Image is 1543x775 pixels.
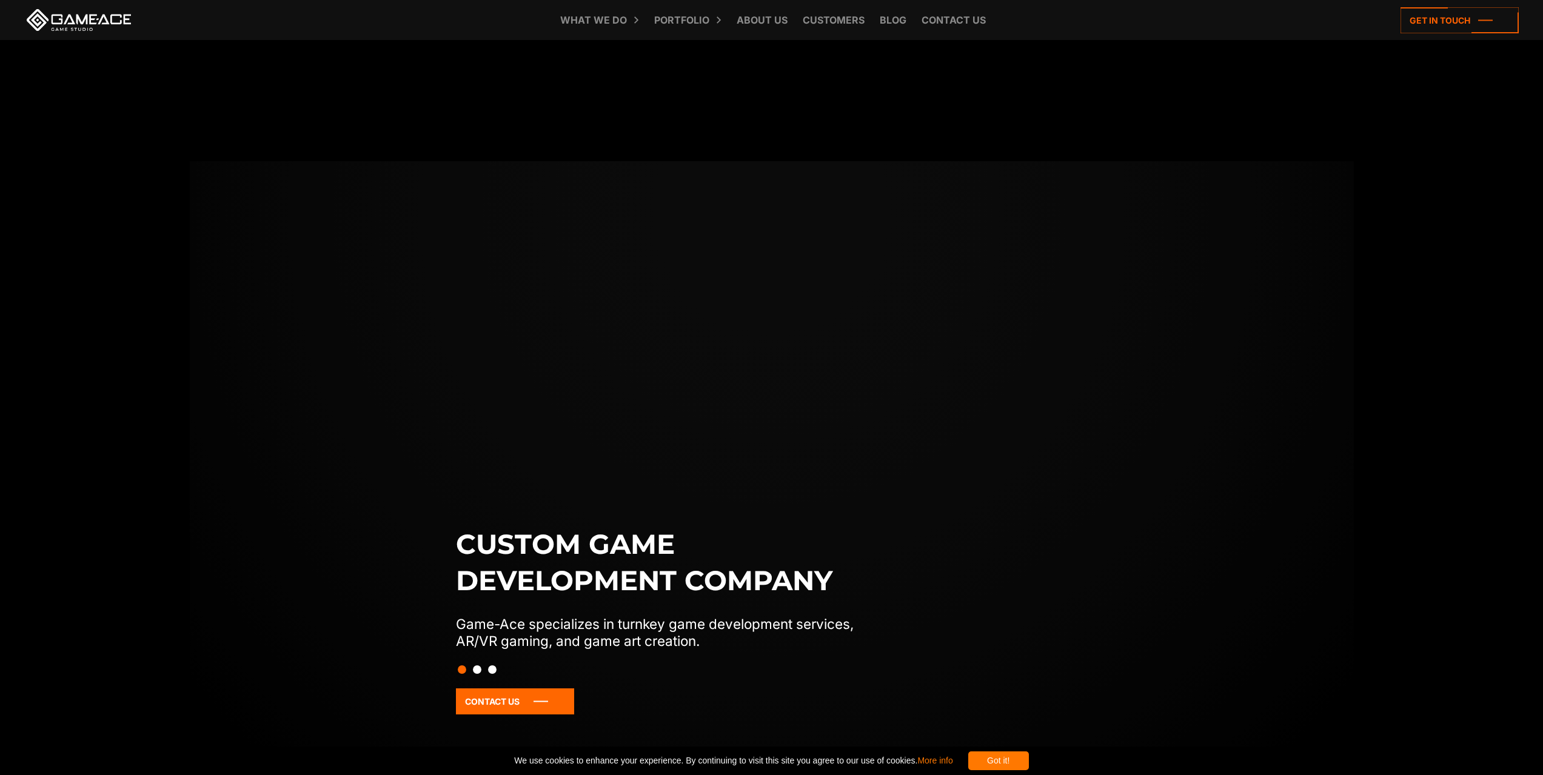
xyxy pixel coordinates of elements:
[1401,7,1519,33] a: Get in touch
[456,616,879,650] p: Game-Ace specializes in turnkey game development services, AR/VR gaming, and game art creation.
[473,659,481,680] button: Slide 2
[488,659,497,680] button: Slide 3
[968,751,1029,770] div: Got it!
[514,751,952,770] span: We use cookies to enhance your experience. By continuing to visit this site you agree to our use ...
[456,688,574,714] a: Contact Us
[456,526,879,599] h1: Custom game development company
[917,756,952,765] a: More info
[458,659,466,680] button: Slide 1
